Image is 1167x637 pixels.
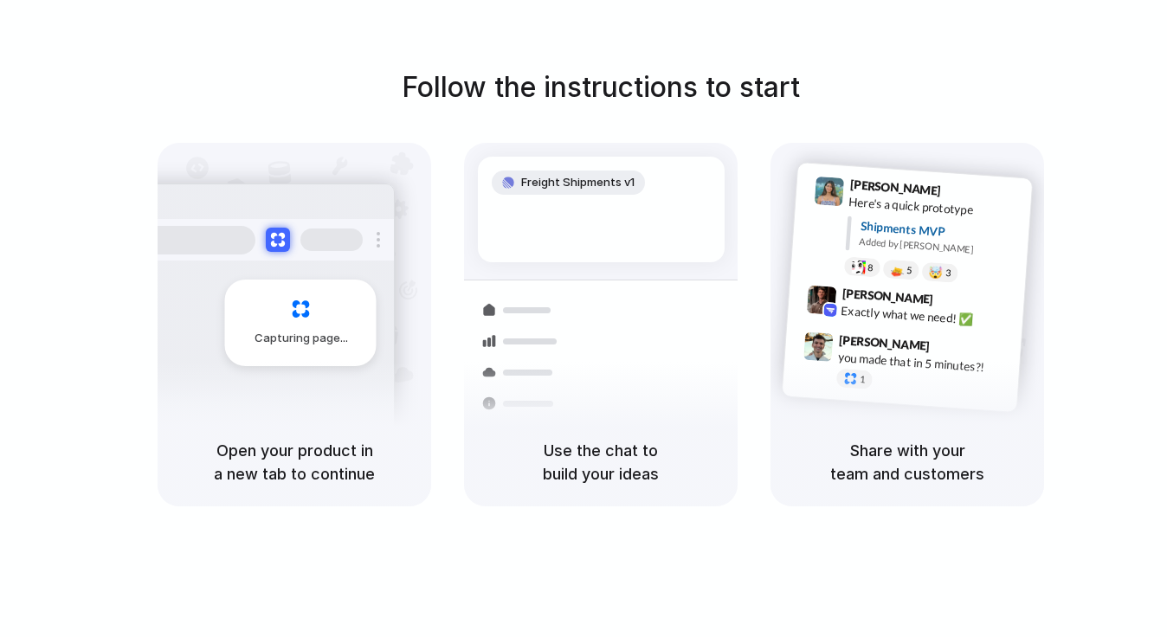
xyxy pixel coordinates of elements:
[938,293,974,313] span: 9:42 AM
[929,266,944,279] div: 🤯
[841,284,933,309] span: [PERSON_NAME]
[867,263,874,273] span: 8
[906,266,912,275] span: 5
[859,235,1018,260] div: Added by [PERSON_NAME]
[945,268,951,278] span: 3
[935,338,970,359] span: 9:47 AM
[841,302,1014,331] div: Exactly what we need! ✅
[860,217,1020,246] div: Shipments MVP
[839,331,931,356] span: [PERSON_NAME]
[848,193,1022,222] div: Here's a quick prototype
[849,175,941,200] span: [PERSON_NAME]
[255,330,351,347] span: Capturing page
[791,439,1023,486] h5: Share with your team and customers
[860,375,866,384] span: 1
[178,439,410,486] h5: Open your product in a new tab to continue
[402,67,800,108] h1: Follow the instructions to start
[485,439,717,486] h5: Use the chat to build your ideas
[521,174,635,191] span: Freight Shipments v1
[837,348,1010,377] div: you made that in 5 minutes?!
[946,183,982,204] span: 9:41 AM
